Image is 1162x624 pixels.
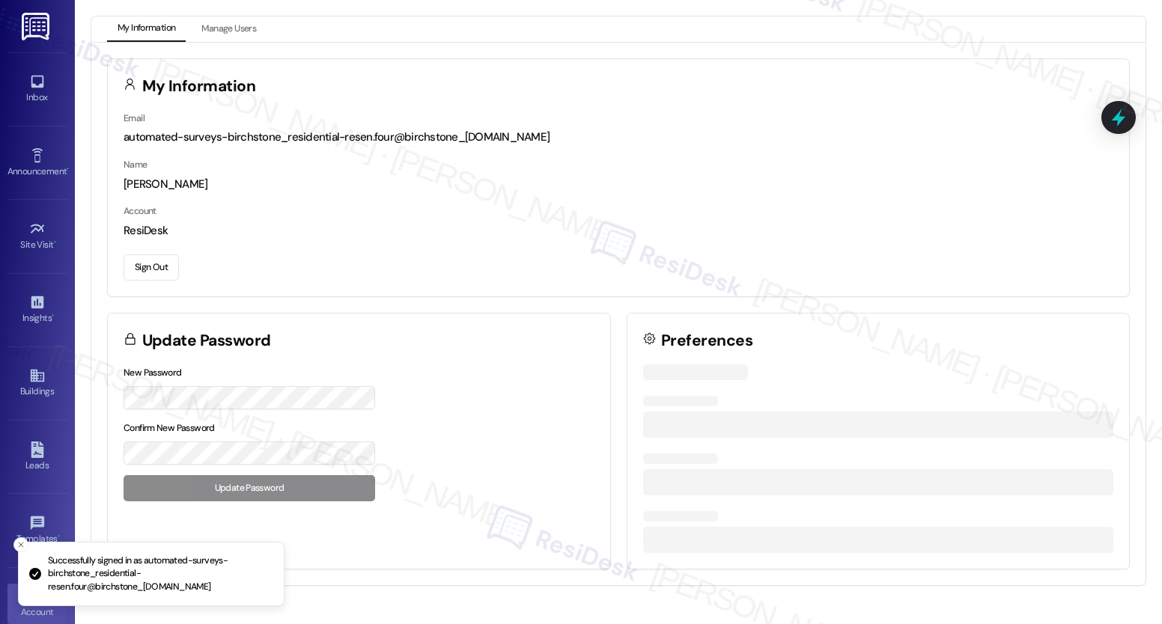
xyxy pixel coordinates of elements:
[107,16,186,42] button: My Information
[7,290,67,330] a: Insights •
[7,69,67,109] a: Inbox
[67,164,69,174] span: •
[124,254,179,281] button: Sign Out
[124,129,1113,145] div: automated-surveys-birchstone_residential-resen.four@birchstone_[DOMAIN_NAME]
[661,333,752,349] h3: Preferences
[7,584,67,624] a: Account
[124,205,156,217] label: Account
[124,177,1113,192] div: [PERSON_NAME]
[142,79,256,94] h3: My Information
[52,311,54,321] span: •
[124,223,1113,239] div: ResiDesk
[7,216,67,257] a: Site Visit •
[22,13,52,40] img: ResiDesk Logo
[48,554,272,594] p: Successfully signed in as automated-surveys-birchstone_residential-resen.four@birchstone_[DOMAIN_...
[124,367,182,379] label: New Password
[7,437,67,477] a: Leads
[7,363,67,403] a: Buildings
[142,333,271,349] h3: Update Password
[13,537,28,552] button: Close toast
[124,159,147,171] label: Name
[124,112,145,124] label: Email
[54,237,56,248] span: •
[124,422,215,434] label: Confirm New Password
[191,16,267,42] button: Manage Users
[7,510,67,551] a: Templates •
